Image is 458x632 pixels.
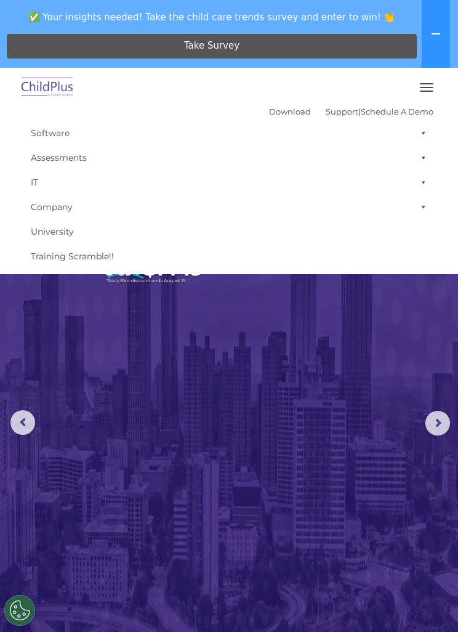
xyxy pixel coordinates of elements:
a: Download [269,107,311,116]
button: Cookies Settings [4,595,35,626]
span: Take Survey [184,35,239,57]
font: | [269,107,433,116]
a: Training Scramble!! [25,244,433,269]
a: Company [25,195,433,219]
a: Software [25,121,433,145]
a: Support [326,107,358,116]
a: Assessments [25,145,433,170]
span: ✅ Your insights needed! Take the child care trends survey and enter to win! 👏 [5,5,419,29]
a: Take Survey [7,34,417,59]
span: Phone number [197,122,249,131]
a: Schedule A Demo [361,107,433,116]
img: ChildPlus by Procare Solutions [18,73,76,102]
span: Last name [197,71,235,81]
a: University [25,219,433,244]
a: IT [25,170,433,195]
